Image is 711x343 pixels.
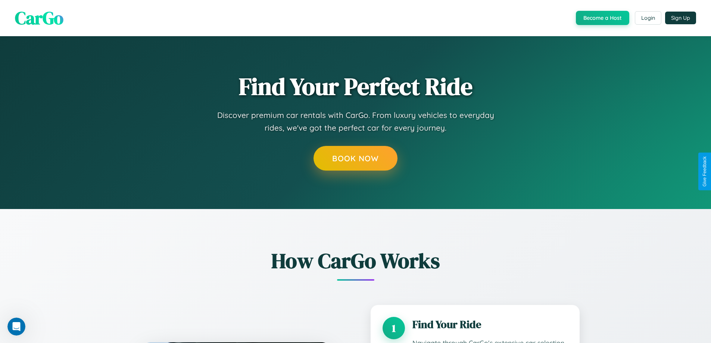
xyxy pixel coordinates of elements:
[576,11,629,25] button: Become a Host
[383,317,405,339] div: 1
[206,109,505,134] p: Discover premium car rentals with CarGo. From luxury vehicles to everyday rides, we've got the pe...
[7,318,25,336] iframe: Intercom live chat
[665,12,696,24] button: Sign Up
[635,11,661,25] button: Login
[132,246,580,275] h2: How CarGo Works
[15,6,63,30] span: CarGo
[239,74,473,100] h1: Find Your Perfect Ride
[702,156,707,187] div: Give Feedback
[412,317,568,332] h3: Find Your Ride
[314,146,397,171] button: Book Now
